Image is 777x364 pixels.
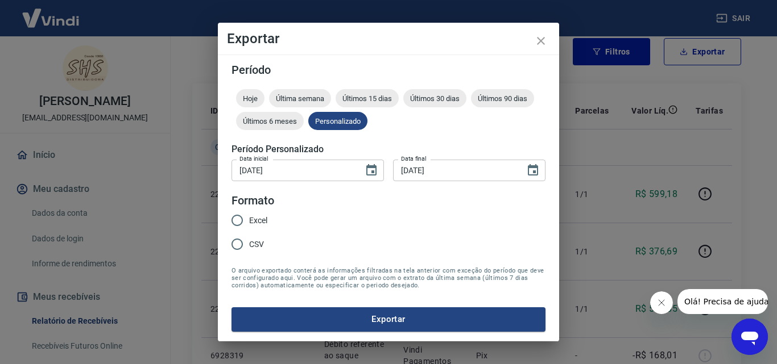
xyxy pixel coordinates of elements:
iframe: Mensagem da empresa [677,289,768,314]
label: Data final [401,154,427,163]
span: Personalizado [308,117,367,125]
span: Excel [249,215,267,227]
label: Data inicial [239,154,268,163]
span: Última semana [269,94,331,103]
span: Hoje [236,94,264,103]
h5: Período Personalizado [232,144,545,155]
h5: Período [232,64,545,76]
span: Últimos 30 dias [403,94,466,103]
span: Últimos 15 dias [336,94,399,103]
iframe: Fechar mensagem [650,291,673,314]
span: Últimos 6 meses [236,117,304,125]
button: close [527,27,555,55]
div: Últimos 30 dias [403,89,466,107]
span: Olá! Precisa de ajuda? [7,8,96,17]
span: CSV [249,239,264,250]
button: Choose date, selected date is 18 de set de 2025 [360,159,383,182]
span: O arquivo exportado conterá as informações filtradas na tela anterior com exceção do período que ... [232,267,545,289]
div: Últimos 90 dias [471,89,534,107]
span: Últimos 90 dias [471,94,534,103]
iframe: Botão para abrir a janela de mensagens [731,319,768,355]
div: Últimos 6 meses [236,112,304,130]
h4: Exportar [227,32,550,45]
div: Hoje [236,89,264,107]
div: Última semana [269,89,331,107]
div: Personalizado [308,112,367,130]
div: Últimos 15 dias [336,89,399,107]
input: DD/MM/YYYY [232,160,356,181]
input: DD/MM/YYYY [393,160,517,181]
button: Choose date, selected date is 18 de set de 2025 [522,159,544,182]
legend: Formato [232,193,274,209]
button: Exportar [232,307,545,331]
